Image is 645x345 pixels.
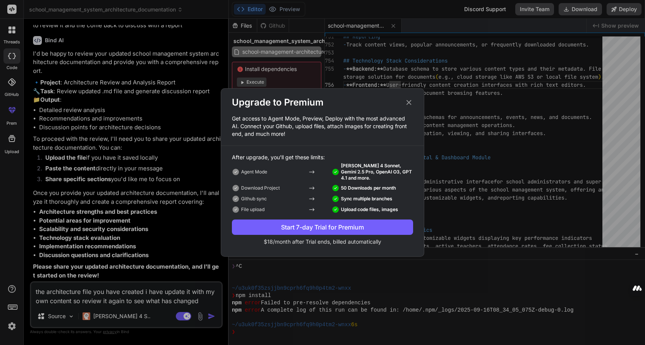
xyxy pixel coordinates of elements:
p: 50 Downloads per month [341,185,396,191]
p: $18/month after Trial ends, billed automatically [232,238,413,246]
p: [PERSON_NAME] 4 Sonnet, Gemini 2.5 Pro, OpenAI O3, GPT 4.1 and more. [341,163,413,181]
p: Agent Mode [241,169,267,175]
div: Start 7-day Trial for Premium [232,223,413,232]
p: Get access to Agent Mode, Preview, Deploy with the most advanced AI. Connect your Github, upload ... [221,115,424,138]
p: Sync multiple branches [341,196,392,202]
p: After upgrade, you'll get these limits: [232,154,413,161]
p: Upload code files, images [341,206,398,213]
p: Github sync [241,196,267,202]
p: Download Project [241,185,280,191]
h2: Upgrade to Premium [232,96,324,109]
p: File upload [241,206,265,213]
button: Start 7-day Trial for Premium [232,220,413,235]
